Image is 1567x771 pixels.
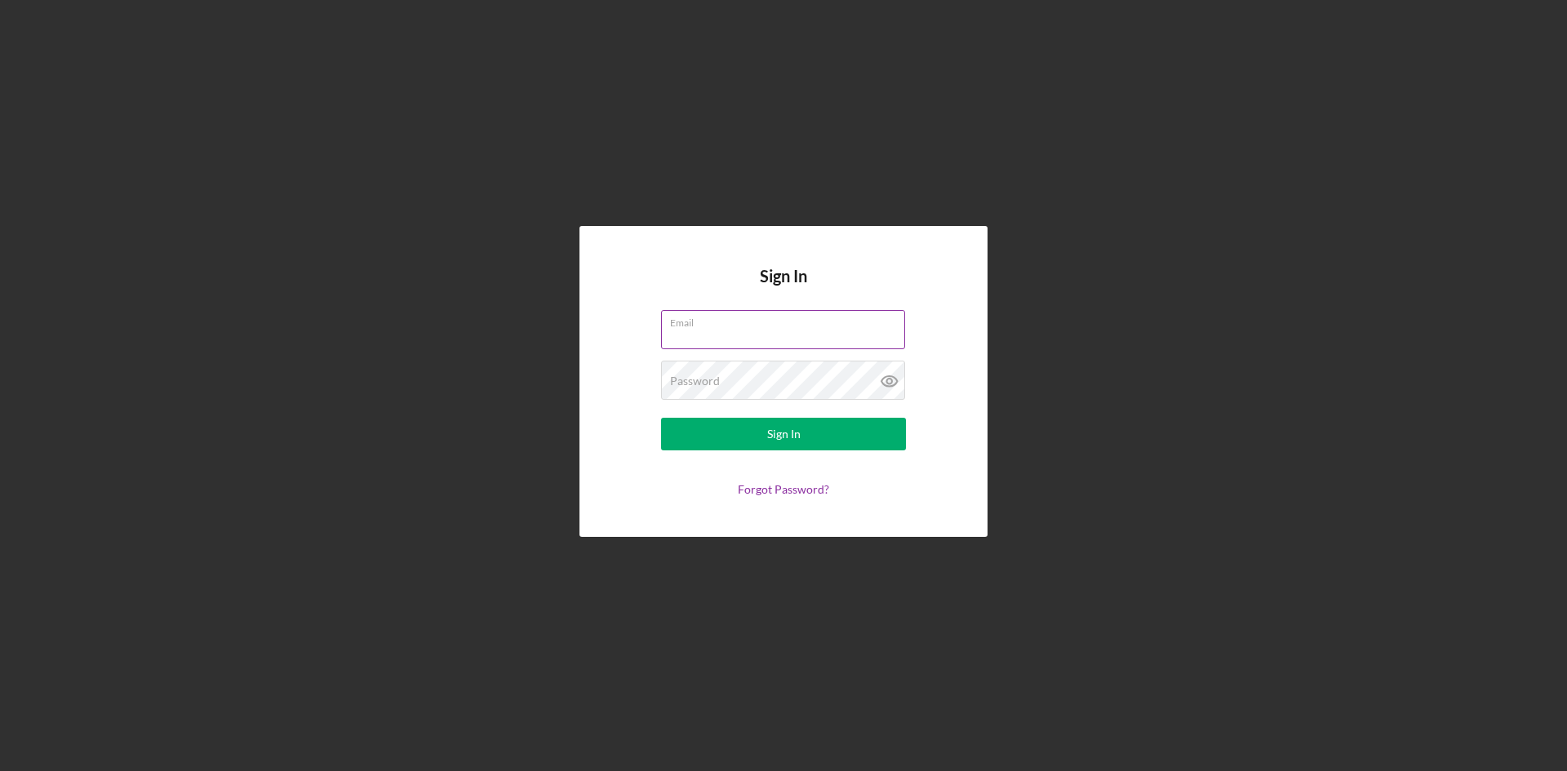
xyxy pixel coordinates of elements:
button: Sign In [661,418,906,450]
div: Sign In [767,418,801,450]
a: Forgot Password? [738,482,829,496]
label: Email [670,311,905,329]
h4: Sign In [760,267,807,310]
label: Password [670,374,720,388]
